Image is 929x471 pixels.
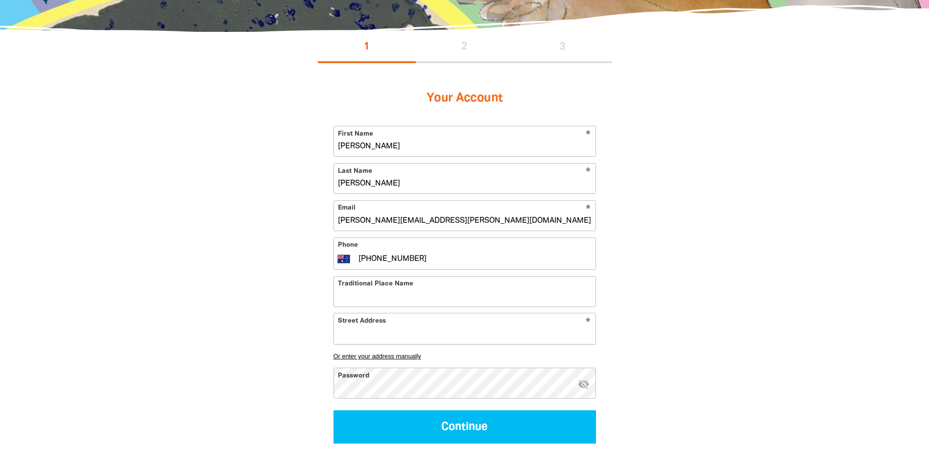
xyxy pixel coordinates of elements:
[333,410,596,443] button: Continue
[333,79,596,118] h3: Your Account
[578,378,590,390] i: Hide password
[578,378,590,392] button: visibility_off
[318,32,416,63] button: Stage 1
[333,353,596,360] button: Or enter your address manually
